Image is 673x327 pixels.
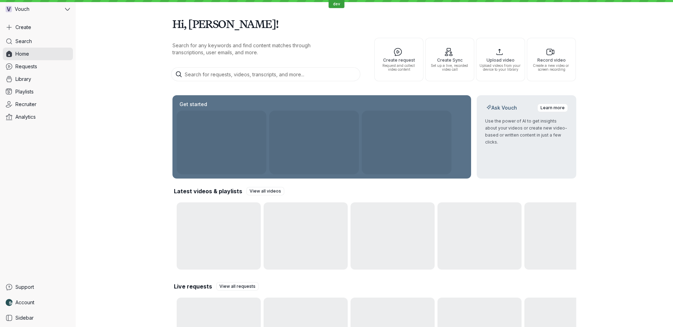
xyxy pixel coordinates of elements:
[374,38,423,81] button: Create requestRequest and collect video content
[3,3,73,15] button: VVouch
[3,48,73,60] a: Home
[3,21,73,34] button: Create
[3,296,73,309] a: Nathan Weinstock avatarAccount
[479,64,522,71] span: Upload videos from your device to your library
[530,58,573,62] span: Record video
[479,58,522,62] span: Upload video
[15,50,29,57] span: Home
[527,38,576,81] button: Record videoCreate a new video or screen recording
[3,60,73,73] a: Requests
[15,6,29,13] span: Vouch
[15,63,37,70] span: Requests
[378,58,420,62] span: Create request
[378,64,420,71] span: Request and collect video content
[3,3,63,15] div: Vouch
[3,73,73,85] a: Library
[7,6,11,13] span: V
[3,85,73,98] a: Playlists
[172,42,341,56] p: Search for any keywords and find content matches through transcriptions, user emails, and more.
[6,299,13,306] img: Nathan Weinstock avatar
[425,38,474,81] button: Create SyncSet up a live, recorded video call
[15,113,36,120] span: Analytics
[216,282,259,291] a: View all requests
[172,14,576,34] h1: Hi, [PERSON_NAME]!
[428,58,471,62] span: Create Sync
[15,284,34,291] span: Support
[15,299,34,306] span: Account
[219,283,256,290] span: View all requests
[15,101,36,108] span: Recruiter
[3,98,73,111] a: Recruiter
[3,35,73,48] a: Search
[15,38,32,45] span: Search
[428,64,471,71] span: Set up a live, recorded video call
[178,101,209,108] h2: Get started
[15,24,31,31] span: Create
[174,283,212,290] h2: Live requests
[485,104,518,111] h2: Ask Vouch
[476,38,525,81] button: Upload videoUpload videos from your device to your library
[530,64,573,71] span: Create a new video or screen recording
[174,187,242,195] h2: Latest videos & playlists
[250,188,281,195] span: View all videos
[541,104,565,111] span: Learn more
[3,281,73,293] a: Support
[171,67,360,81] input: Search for requests, videos, transcripts, and more...
[15,76,31,83] span: Library
[246,187,284,195] a: View all videos
[537,104,568,112] a: Learn more
[15,314,34,321] span: Sidebar
[3,111,73,123] a: Analytics
[485,118,568,146] p: Use the power of AI to get insights about your videos or create new video-based or written conten...
[15,88,34,95] span: Playlists
[3,312,73,324] a: Sidebar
